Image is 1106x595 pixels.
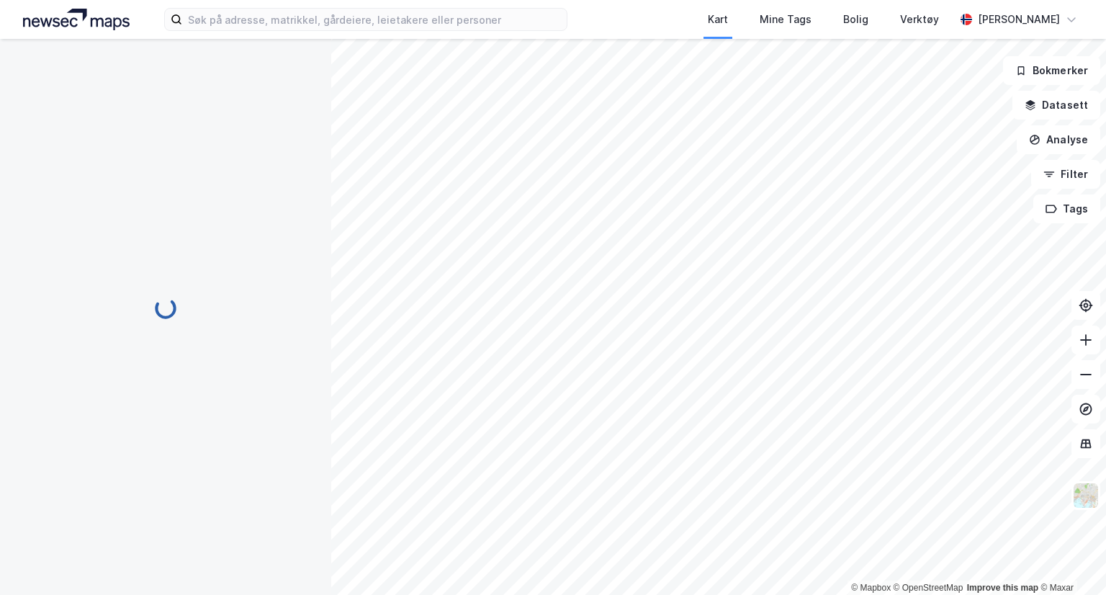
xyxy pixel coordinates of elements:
[1034,526,1106,595] iframe: Chat Widget
[1017,125,1100,154] button: Analyse
[894,583,963,593] a: OpenStreetMap
[708,11,728,28] div: Kart
[1033,194,1100,223] button: Tags
[182,9,567,30] input: Søk på adresse, matrikkel, gårdeiere, leietakere eller personer
[900,11,939,28] div: Verktøy
[851,583,891,593] a: Mapbox
[1003,56,1100,85] button: Bokmerker
[1072,482,1100,509] img: Z
[23,9,130,30] img: logo.a4113a55bc3d86da70a041830d287a7e.svg
[154,297,177,320] img: spinner.a6d8c91a73a9ac5275cf975e30b51cfb.svg
[1031,160,1100,189] button: Filter
[760,11,811,28] div: Mine Tags
[843,11,868,28] div: Bolig
[978,11,1060,28] div: [PERSON_NAME]
[967,583,1038,593] a: Improve this map
[1012,91,1100,120] button: Datasett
